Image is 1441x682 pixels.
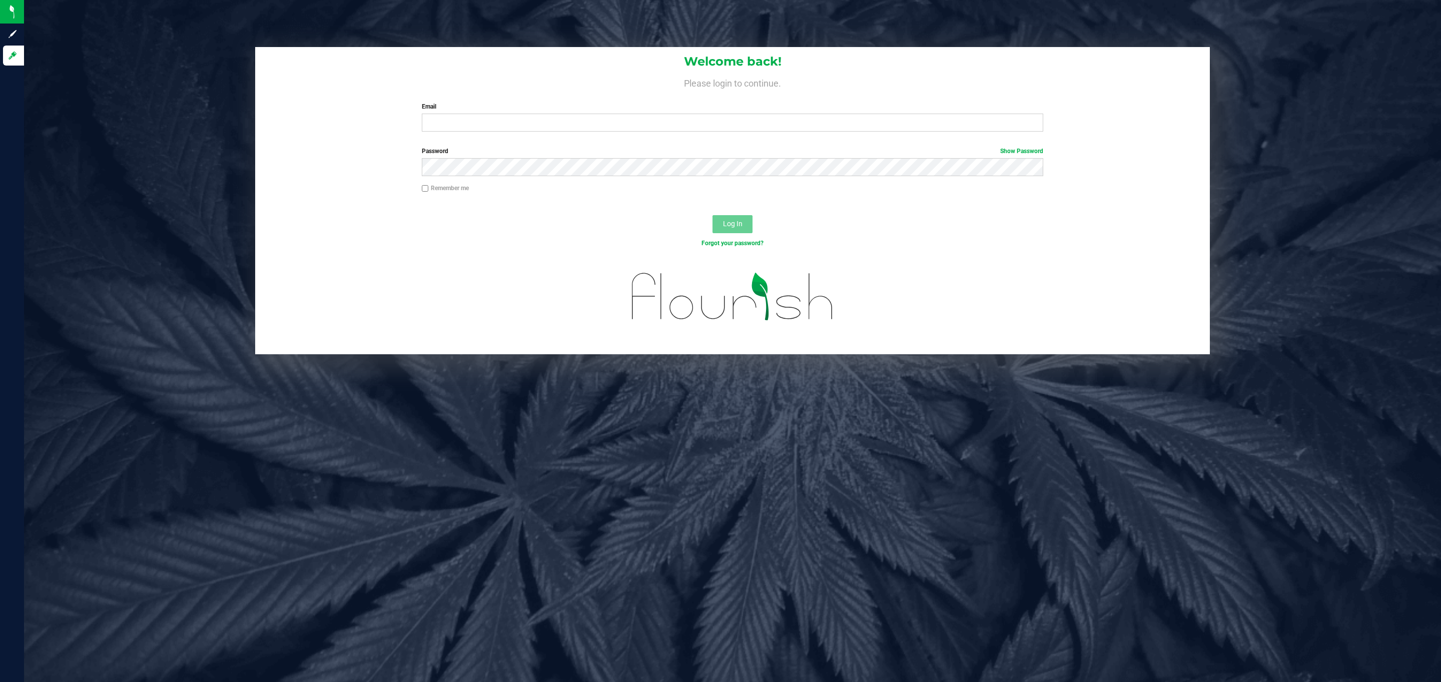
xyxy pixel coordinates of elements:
[712,215,753,233] button: Log In
[255,55,1210,68] h1: Welcome back!
[422,185,429,192] input: Remember me
[8,51,18,61] inline-svg: Log in
[255,76,1210,88] h4: Please login to continue.
[723,220,743,228] span: Log In
[422,184,469,193] label: Remember me
[613,258,852,335] img: flourish_logo.svg
[1000,148,1043,155] a: Show Password
[8,29,18,39] inline-svg: Sign up
[422,102,1043,111] label: Email
[701,240,764,247] a: Forgot your password?
[422,148,448,155] span: Password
